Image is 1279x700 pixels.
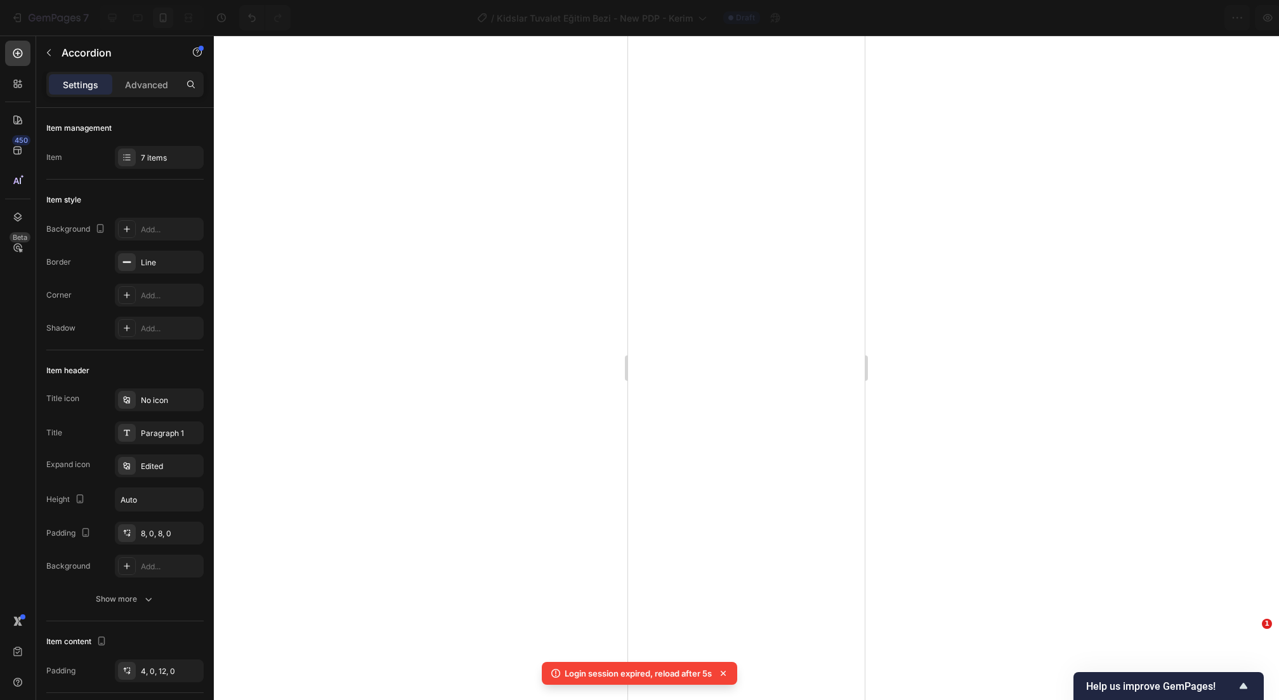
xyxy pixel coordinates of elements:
[239,5,291,30] div: Undo/Redo
[491,11,494,25] span: /
[46,560,90,572] div: Background
[1195,5,1248,30] button: Publish
[565,667,712,680] p: Login session expired, reload after 5s
[46,588,204,611] button: Show more
[46,256,71,268] div: Border
[1019,5,1143,30] button: 0 product assigned
[141,257,200,268] div: Line
[46,665,75,677] div: Padding
[46,194,81,206] div: Item style
[141,561,200,572] div: Add...
[96,593,155,605] div: Show more
[62,45,169,60] p: Accordion
[141,290,200,301] div: Add...
[141,528,200,539] div: 8, 0, 8, 0
[1148,5,1190,30] button: Save
[46,365,89,376] div: Item header
[497,11,693,25] span: Kidslar Tuvalet Eğitim Bezi - New PDP - Kerim
[1158,13,1179,23] span: Save
[628,36,865,700] iframe: Design area
[1030,11,1114,25] span: 0 product assigned
[46,491,88,508] div: Height
[46,427,62,439] div: Title
[46,289,72,301] div: Corner
[46,122,112,134] div: Item management
[141,224,200,235] div: Add...
[12,135,30,145] div: 450
[46,393,79,404] div: Title icon
[1262,619,1272,629] span: 1
[141,323,200,334] div: Add...
[1086,680,1236,692] span: Help us improve GemPages!
[125,78,168,91] p: Advanced
[46,633,109,650] div: Item content
[63,78,98,91] p: Settings
[5,5,95,30] button: 7
[46,152,62,163] div: Item
[141,152,200,164] div: 7 items
[141,666,200,677] div: 4, 0, 12, 0
[10,232,30,242] div: Beta
[115,488,203,511] input: Auto
[141,461,200,472] div: Edited
[141,428,200,439] div: Paragraph 1
[46,525,93,542] div: Padding
[1236,638,1266,668] iframe: Intercom live chat
[1205,11,1237,25] div: Publish
[46,221,108,238] div: Background
[141,395,200,406] div: No icon
[46,322,75,334] div: Shadow
[83,10,89,25] p: 7
[736,12,755,23] span: Draft
[1086,678,1251,694] button: Show survey - Help us improve GemPages!
[46,459,90,470] div: Expand icon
